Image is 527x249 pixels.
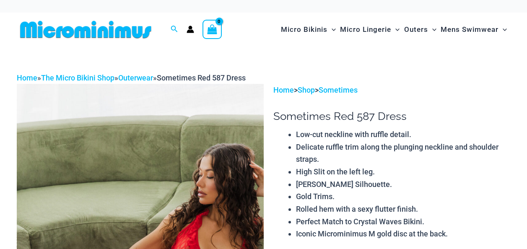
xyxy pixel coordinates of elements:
[296,190,510,203] li: Gold Trims.
[202,20,222,39] a: View Shopping Cart, empty
[498,19,507,40] span: Menu Toggle
[439,17,509,42] a: Mens SwimwearMenu ToggleMenu Toggle
[319,86,358,94] a: Sometimes
[428,19,436,40] span: Menu Toggle
[296,203,510,215] li: Rolled hem with a sexy flutter finish.
[279,17,338,42] a: Micro BikinisMenu ToggleMenu Toggle
[404,19,428,40] span: Outers
[327,19,336,40] span: Menu Toggle
[17,73,246,82] span: » » »
[171,24,178,35] a: Search icon link
[296,166,510,178] li: High Slit on the left leg.
[17,20,155,39] img: MM SHOP LOGO FLAT
[278,16,510,44] nav: Site Navigation
[273,110,510,123] h1: Sometimes Red 587 Dress
[187,26,194,33] a: Account icon link
[281,19,327,40] span: Micro Bikinis
[17,73,37,82] a: Home
[41,73,114,82] a: The Micro Bikini Shop
[296,178,510,191] li: [PERSON_NAME] Silhouette.
[273,86,294,94] a: Home
[391,19,400,40] span: Menu Toggle
[118,73,153,82] a: Outerwear
[157,73,246,82] span: Sometimes Red 587 Dress
[402,17,439,42] a: OutersMenu ToggleMenu Toggle
[441,19,498,40] span: Mens Swimwear
[296,128,510,141] li: Low-cut neckline with ruffle detail.
[298,86,315,94] a: Shop
[273,84,510,96] p: > >
[340,19,391,40] span: Micro Lingerie
[338,17,402,42] a: Micro LingerieMenu ToggleMenu Toggle
[296,141,510,166] li: Delicate ruffle trim along the plunging neckline and shoulder straps.
[296,215,510,228] li: Perfect Match to Crystal Waves Bikini.
[296,228,510,240] li: Iconic Microminimus M gold disc at the back.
